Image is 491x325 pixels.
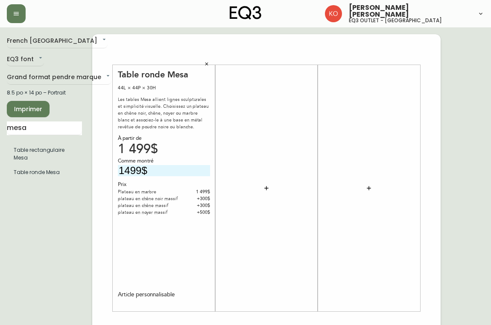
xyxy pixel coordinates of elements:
div: + 300$ [188,195,210,202]
div: Table ronde Mesa [118,69,210,80]
li: Table rectangulaire Mesa [7,143,82,165]
span: À partir de [118,135,142,142]
div: Les tables Mesa allient lignes sculpturales et simplicité visuelle. Choisissez un plateau en chên... [118,96,210,130]
input: Recherche [7,121,82,135]
div: 8.5 po × 14 po – Portrait [7,89,82,97]
div: Prix [118,181,210,189]
span: [PERSON_NAME] [PERSON_NAME] [349,4,471,18]
div: EQ3 font [7,53,44,67]
button: Imprimer [7,101,50,117]
div: French [GEOGRAPHIC_DATA] [7,34,108,48]
span: Comme montré [118,157,155,165]
div: Grand format pendre marque [7,71,111,85]
div: 1 499$ [188,189,210,195]
div: 1 499$ [118,145,210,153]
div: + 300$ [188,202,210,209]
div: Article personnalisable [118,291,175,298]
div: 44L × 44P × 30H [118,84,210,92]
div: plateau en chêne massif [118,202,188,209]
div: Plateau en marbre [118,189,188,195]
span: Imprimer [14,104,43,115]
img: 9beb5e5239b23ed26e0d832b1b8f6f2a [325,5,342,22]
h5: eq3 outlet - [GEOGRAPHIC_DATA] [349,18,442,23]
div: plateau en noyer massif [118,209,188,216]
div: plateau en chêne noir massif [118,195,188,202]
div: + 500$ [188,209,210,216]
input: Prix sans le $ [118,165,210,177]
li: Grand format pendre marque [7,165,82,180]
img: logo [230,6,261,20]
